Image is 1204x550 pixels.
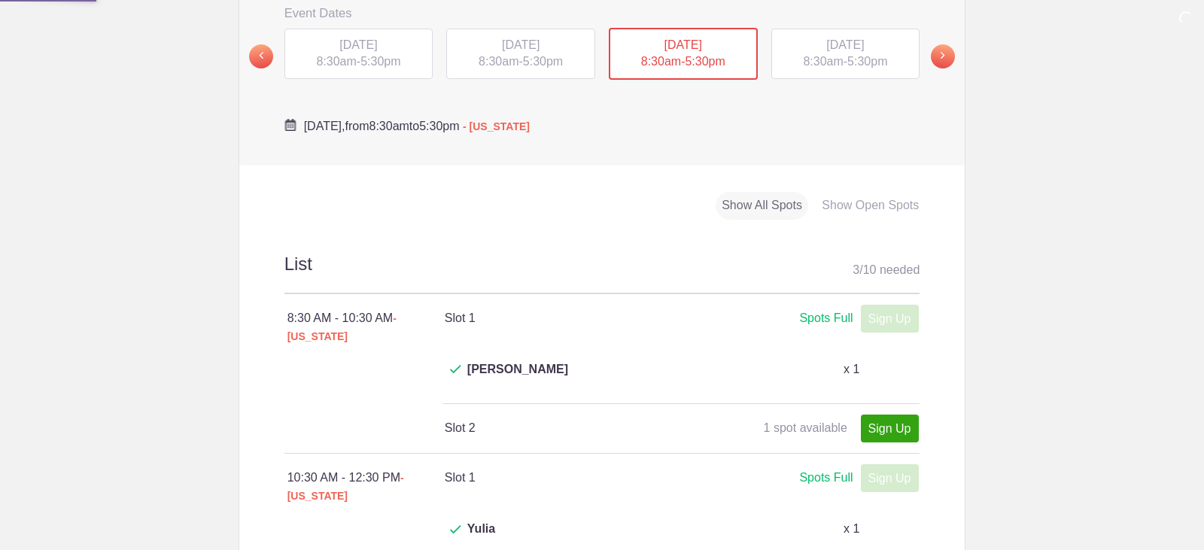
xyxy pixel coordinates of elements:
p: x 1 [844,360,859,378]
span: - [US_STATE] [463,120,530,132]
p: x 1 [844,520,859,538]
span: 8:30am [369,120,409,132]
div: Show Open Spots [816,192,925,220]
h4: Slot 1 [445,309,681,327]
div: Show All Spots [716,192,808,220]
span: [DATE] [664,38,702,51]
h2: List [284,251,920,294]
span: [PERSON_NAME] [467,360,568,397]
div: Spots Full [799,469,853,488]
button: [DATE] 8:30am-5:30pm [608,27,759,81]
h4: Slot 1 [445,469,681,487]
span: / [859,263,862,276]
span: 8:30am [316,55,356,68]
button: [DATE] 8:30am-5:30pm [284,28,434,81]
h3: Event Dates [284,2,920,24]
div: - [446,29,595,80]
span: 8:30am [641,55,681,68]
span: - [US_STATE] [287,312,397,342]
span: 5:30pm [847,55,887,68]
span: [DATE], [304,120,345,132]
span: - [US_STATE] [287,472,404,502]
span: [DATE] [339,38,377,51]
div: 10:30 AM - 12:30 PM [287,469,445,505]
span: [DATE] [826,38,864,51]
img: Check dark green [450,365,461,374]
div: 8:30 AM - 10:30 AM [287,309,445,345]
div: - [771,29,920,80]
span: from to [304,120,530,132]
a: Sign Up [861,415,919,442]
span: 8:30am [479,55,518,68]
button: [DATE] 8:30am-5:30pm [771,28,921,81]
img: Cal purple [284,119,296,131]
div: 3 10 needed [853,259,920,281]
div: - [284,29,433,80]
span: 5:30pm [685,55,725,68]
span: 8:30am [803,55,843,68]
span: 5:30pm [360,55,400,68]
span: [DATE] [502,38,540,51]
span: 5:30pm [523,55,563,68]
h4: Slot 2 [445,419,681,437]
span: 1 spot available [764,421,847,434]
img: Check dark green [450,525,461,534]
div: Spots Full [799,309,853,328]
span: 5:30pm [419,120,459,132]
button: [DATE] 8:30am-5:30pm [445,28,596,81]
div: - [609,28,758,81]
